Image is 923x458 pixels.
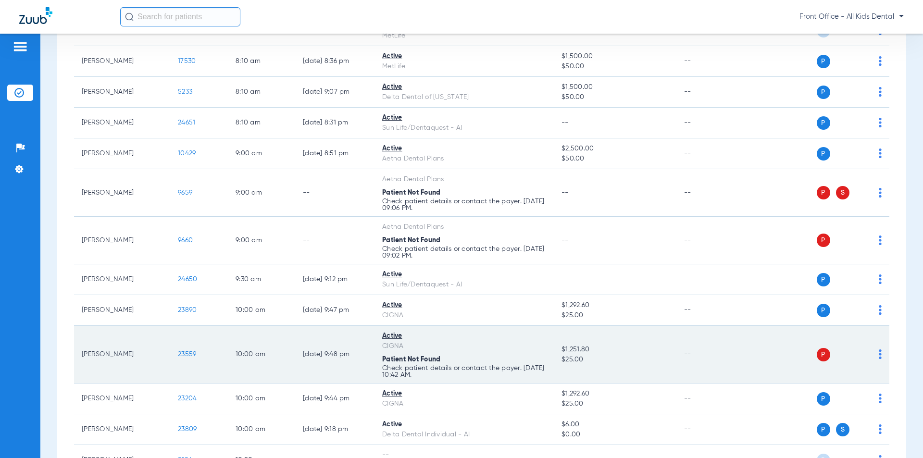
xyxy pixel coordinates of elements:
[228,414,295,445] td: 10:00 AM
[561,399,668,409] span: $25.00
[817,86,830,99] span: P
[676,295,741,326] td: --
[295,384,374,414] td: [DATE] 9:44 PM
[561,276,569,283] span: --
[382,430,546,440] div: Delta Dental Individual - AI
[676,46,741,77] td: --
[382,113,546,123] div: Active
[382,144,546,154] div: Active
[295,295,374,326] td: [DATE] 9:47 PM
[178,189,192,196] span: 9659
[561,430,668,440] span: $0.00
[74,414,170,445] td: [PERSON_NAME]
[178,307,197,313] span: 23890
[676,326,741,384] td: --
[295,264,374,295] td: [DATE] 9:12 PM
[382,174,546,185] div: Aetna Dental Plans
[120,7,240,26] input: Search for patients
[12,41,28,52] img: hamburger-icon
[228,169,295,217] td: 9:00 AM
[561,355,668,365] span: $25.00
[178,150,196,157] span: 10429
[817,116,830,130] span: P
[295,217,374,264] td: --
[178,88,192,95] span: 5233
[19,7,52,24] img: Zuub Logo
[676,217,741,264] td: --
[561,82,668,92] span: $1,500.00
[178,237,193,244] span: 9660
[879,235,882,245] img: group-dot-blue.svg
[295,138,374,169] td: [DATE] 8:51 PM
[879,149,882,158] img: group-dot-blue.svg
[879,87,882,97] img: group-dot-blue.svg
[836,186,849,199] span: S
[382,310,546,321] div: CIGNA
[817,186,830,199] span: P
[676,108,741,138] td: --
[178,276,197,283] span: 24650
[382,341,546,351] div: CIGNA
[74,138,170,169] td: [PERSON_NAME]
[817,273,830,286] span: P
[228,384,295,414] td: 10:00 AM
[561,189,569,196] span: --
[295,169,374,217] td: --
[228,108,295,138] td: 8:10 AM
[676,77,741,108] td: --
[178,58,196,64] span: 17530
[561,51,668,62] span: $1,500.00
[74,217,170,264] td: [PERSON_NAME]
[74,384,170,414] td: [PERSON_NAME]
[382,51,546,62] div: Active
[561,345,668,355] span: $1,251.80
[228,326,295,384] td: 10:00 AM
[817,147,830,161] span: P
[295,77,374,108] td: [DATE] 9:07 PM
[561,300,668,310] span: $1,292.60
[817,392,830,406] span: P
[178,395,197,402] span: 23204
[382,389,546,399] div: Active
[676,169,741,217] td: --
[382,222,546,232] div: Aetna Dental Plans
[879,394,882,403] img: group-dot-blue.svg
[561,62,668,72] span: $50.00
[295,326,374,384] td: [DATE] 9:48 PM
[817,348,830,361] span: P
[561,92,668,102] span: $50.00
[817,304,830,317] span: P
[382,365,546,378] p: Check patient details or contact the payer. [DATE] 10:42 AM.
[382,154,546,164] div: Aetna Dental Plans
[879,274,882,284] img: group-dot-blue.svg
[879,56,882,66] img: group-dot-blue.svg
[561,119,569,126] span: --
[382,123,546,133] div: Sun Life/Dentaquest - AI
[561,310,668,321] span: $25.00
[879,188,882,198] img: group-dot-blue.svg
[382,399,546,409] div: CIGNA
[228,264,295,295] td: 9:30 AM
[74,326,170,384] td: [PERSON_NAME]
[676,414,741,445] td: --
[561,237,569,244] span: --
[228,295,295,326] td: 10:00 AM
[875,412,923,458] iframe: Chat Widget
[817,55,830,68] span: P
[382,280,546,290] div: Sun Life/Dentaquest - AI
[74,77,170,108] td: [PERSON_NAME]
[295,46,374,77] td: [DATE] 8:36 PM
[817,423,830,436] span: P
[295,108,374,138] td: [DATE] 8:31 PM
[228,46,295,77] td: 8:10 AM
[561,144,668,154] span: $2,500.00
[561,420,668,430] span: $6.00
[799,12,904,22] span: Front Office - All Kids Dental
[295,414,374,445] td: [DATE] 9:18 PM
[382,31,546,41] div: MetLife
[74,169,170,217] td: [PERSON_NAME]
[817,234,830,247] span: P
[74,46,170,77] td: [PERSON_NAME]
[74,108,170,138] td: [PERSON_NAME]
